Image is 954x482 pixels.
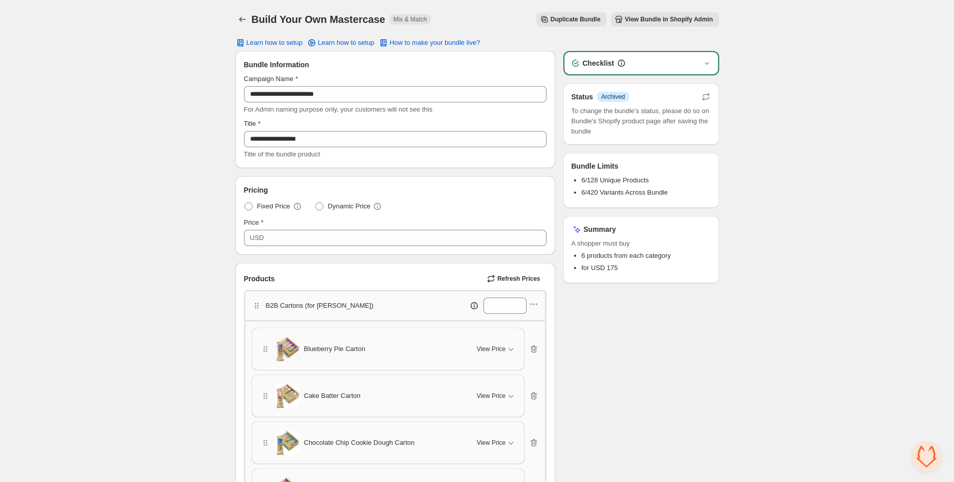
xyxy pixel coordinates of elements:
span: Products [244,274,275,284]
span: Refresh Prices [497,275,540,283]
img: Blueberry Pie Carton [275,333,300,365]
label: Campaign Name [244,74,298,84]
h3: Checklist [583,58,614,68]
span: To change the bundle's status, please do so on Bundle's Shopify product page after saving the bundle [571,106,711,137]
label: Title [244,119,261,129]
span: Blueberry Pie Carton [304,344,366,354]
span: View Bundle in Shopify Admin [625,15,713,23]
li: 6 products from each category [582,251,711,261]
span: Mix & Match [393,15,427,23]
img: Cake Batter Carton [275,380,300,412]
span: Learn how to setup [318,39,374,47]
button: Duplicate Bundle [536,12,607,26]
span: View Price [477,345,505,353]
span: How to make your bundle live? [390,39,480,47]
li: for USD 175 [582,263,711,273]
span: Cake Batter Carton [304,391,361,401]
span: View Price [477,439,505,447]
button: View Price [471,341,522,357]
button: View Price [471,435,522,451]
button: View Bundle in Shopify Admin [611,12,719,26]
span: Learn how to setup [247,39,303,47]
button: Back [235,12,250,26]
img: Chocolate Chip Cookie Dough Carton [275,426,300,459]
span: Dynamic Price [328,201,371,211]
button: How to make your bundle live? [372,36,486,50]
label: Price [244,218,264,228]
span: For Admin naming purpose only, your customers will not see this [244,105,432,113]
button: Refresh Prices [483,272,546,286]
p: B2B Cartons (for [PERSON_NAME]) [266,301,374,311]
span: A shopper must buy [571,238,711,249]
h3: Summary [584,224,616,234]
a: Open chat [911,441,942,472]
a: Learn how to setup [301,36,380,50]
div: USD [250,233,264,243]
span: Chocolate Chip Cookie Dough Carton [304,438,415,448]
span: 6/128 Unique Products [582,176,649,184]
button: View Price [471,388,522,404]
span: Pricing [244,185,268,195]
span: Duplicate Bundle [551,15,601,23]
h1: Build Your Own Mastercase [252,13,386,25]
span: Archived [601,93,625,101]
span: Fixed Price [257,201,290,211]
button: Learn how to setup [229,36,309,50]
h3: Status [571,92,593,102]
span: View Price [477,392,505,400]
h3: Bundle Limits [571,161,619,171]
span: Title of the bundle product [244,150,320,158]
span: 6/420 Variants Across Bundle [582,189,668,196]
span: Bundle Information [244,60,309,70]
